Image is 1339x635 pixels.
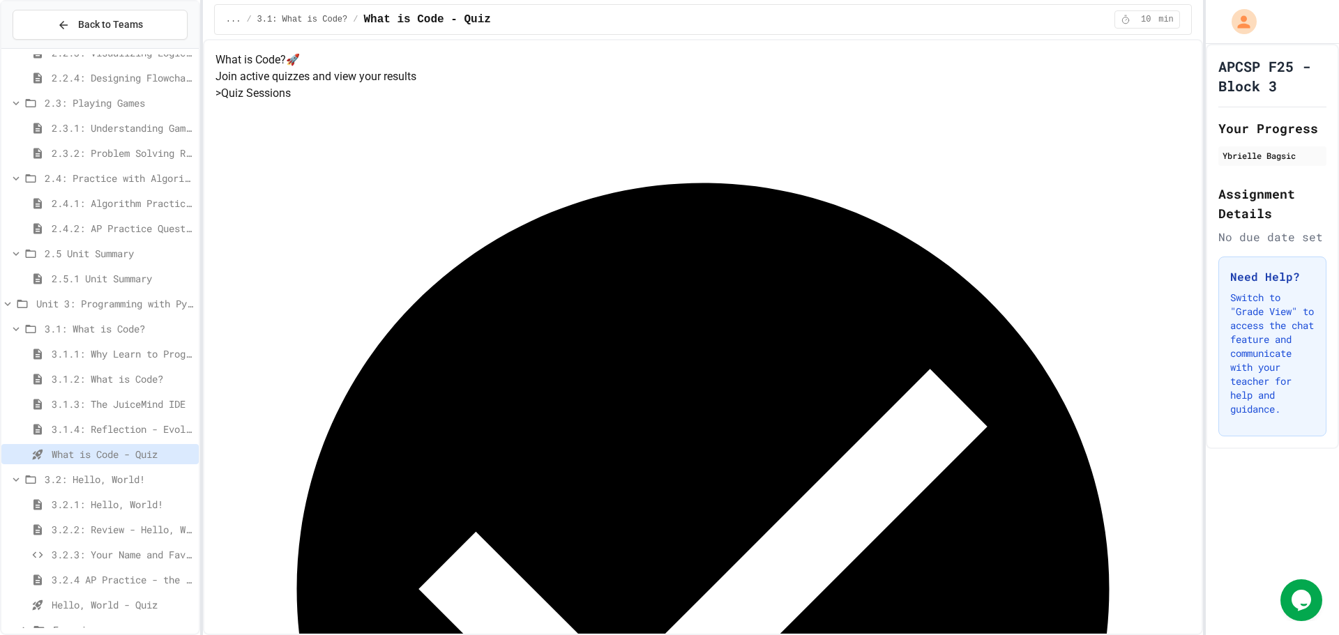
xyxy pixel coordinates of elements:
[52,547,193,562] span: 3.2.3: Your Name and Favorite Movie
[52,447,193,461] span: What is Code - Quiz
[45,321,193,336] span: 3.1: What is Code?
[363,11,490,28] span: What is Code - Quiz
[13,10,188,40] button: Back to Teams
[215,52,1190,68] h4: What is Code? 🚀
[1230,268,1315,285] h3: Need Help?
[1217,6,1260,38] div: My Account
[215,68,1190,85] p: Join active quizzes and view your results
[1223,149,1322,162] div: Ybrielle Bagsic
[52,271,193,286] span: 2.5.1 Unit Summary
[52,146,193,160] span: 2.3.2: Problem Solving Reflection
[52,497,193,512] span: 3.2.1: Hello, World!
[1218,184,1326,223] h2: Assignment Details
[1218,118,1326,138] h2: Your Progress
[45,246,193,261] span: 2.5 Unit Summary
[45,171,193,185] span: 2.4: Practice with Algorithms
[257,14,348,25] span: 3.1: What is Code?
[1135,14,1157,25] span: 10
[52,372,193,386] span: 3.1.2: What is Code?
[45,95,193,110] span: 2.3: Playing Games
[52,572,193,587] span: 3.2.4 AP Practice - the DISPLAY Procedure
[1280,579,1325,621] iframe: chat widget
[52,221,193,236] span: 2.4.2: AP Practice Questions
[52,397,193,411] span: 3.1.3: The JuiceMind IDE
[52,346,193,361] span: 3.1.1: Why Learn to Program?
[1218,56,1326,95] h1: APCSP F25 - Block 3
[52,196,193,211] span: 2.4.1: Algorithm Practice Exercises
[353,14,358,25] span: /
[215,85,1190,102] h5: > Quiz Sessions
[1218,229,1326,245] div: No due date set
[52,422,193,436] span: 3.1.4: Reflection - Evolving Technology
[78,17,143,32] span: Back to Teams
[45,472,193,487] span: 3.2: Hello, World!
[52,597,193,612] span: Hello, World - Quiz
[1230,291,1315,416] p: Switch to "Grade View" to access the chat feature and communicate with your teacher for help and ...
[246,14,251,25] span: /
[226,14,241,25] span: ...
[52,522,193,537] span: 3.2.2: Review - Hello, World!
[36,296,193,311] span: Unit 3: Programming with Python
[52,121,193,135] span: 2.3.1: Understanding Games with Flowcharts
[52,70,193,85] span: 2.2.4: Designing Flowcharts
[1158,14,1174,25] span: min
